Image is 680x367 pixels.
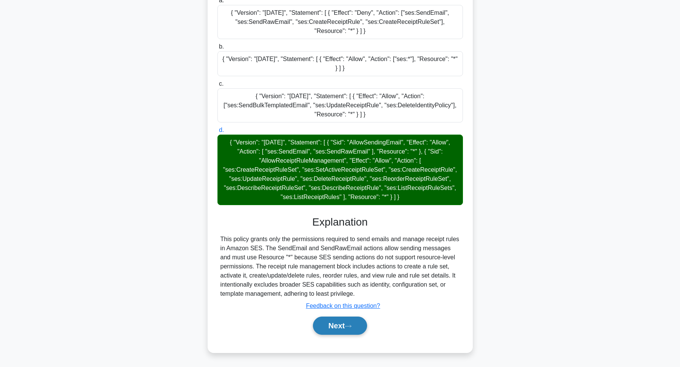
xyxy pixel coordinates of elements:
[222,216,458,229] h3: Explanation
[219,127,224,133] span: d.
[217,88,463,122] div: { "Version": "[DATE]", "Statement": [ { "Effect": "Allow", "Action": ["ses:SendBulkTemplatedEmail...
[306,303,380,309] a: Feedback on this question?
[220,235,460,298] div: This policy grants only the permissions required to send emails and manage receipt rules in Amazo...
[313,317,367,335] button: Next
[219,43,224,50] span: b.
[219,80,224,87] span: c.
[217,135,463,205] div: { "Version": "[DATE]", "Statement": [ { "Sid": "AllowSendingEmail", "Effect": "Allow", "Action": ...
[217,5,463,39] div: { "Version": "[DATE]", "Statement": [ { "Effect": "Deny", "Action": ["ses:SendEmail", "ses:SendRa...
[217,51,463,76] div: { "Version": "[DATE]", "Statement": [ { "Effect": "Allow", "Action": ["ses:*"], "Resource": "*" }...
